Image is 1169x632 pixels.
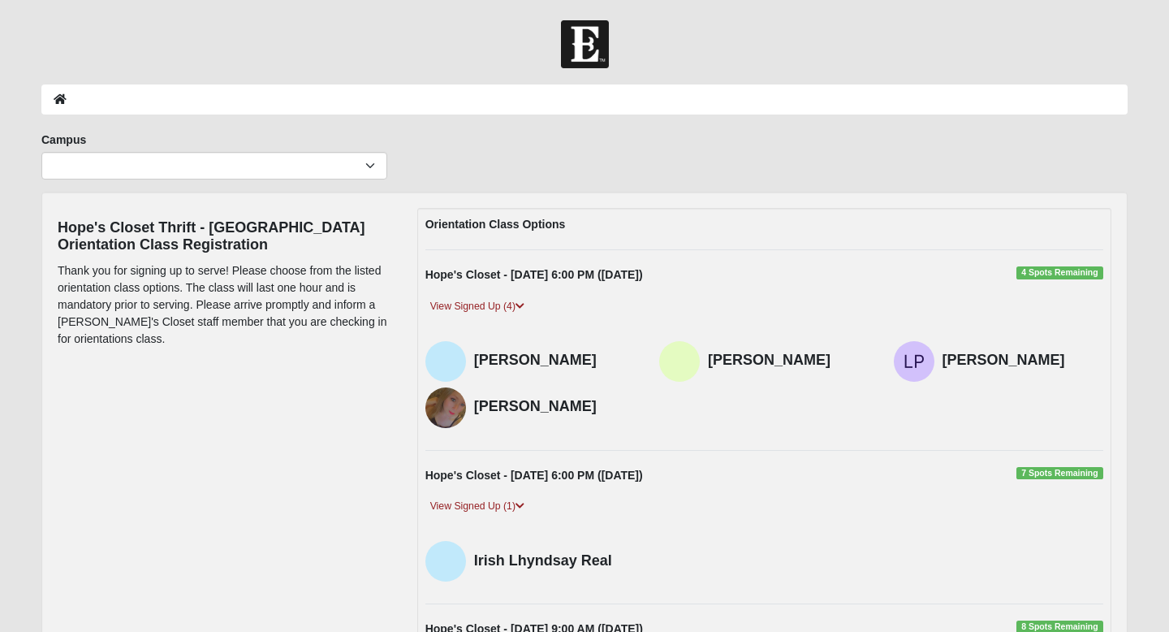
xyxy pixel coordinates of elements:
[425,298,529,315] a: View Signed Up (4)
[425,218,566,231] strong: Orientation Class Options
[474,552,635,570] h4: Irish Lhyndsay Real
[1016,266,1103,279] span: 4 Spots Remaining
[425,469,643,482] strong: Hope's Closet - [DATE] 6:00 PM ([DATE])
[425,541,466,582] img: Irish Lhyndsay Real
[894,341,934,382] img: Leah Proctor
[58,262,393,348] p: Thank you for signing up to serve! Please choose from the listed orientation class options. The c...
[474,352,635,370] h4: [PERSON_NAME]
[425,498,529,515] a: View Signed Up (1)
[659,341,700,382] img: Olivia Wilkins
[708,352,869,370] h4: [PERSON_NAME]
[943,352,1103,370] h4: [PERSON_NAME]
[425,268,643,281] strong: Hope's Closet - [DATE] 6:00 PM ([DATE])
[474,398,635,416] h4: [PERSON_NAME]
[561,20,609,68] img: Church of Eleven22 Logo
[425,341,466,382] img: Kaleb Quade
[41,132,86,148] label: Campus
[58,219,393,254] h4: Hope's Closet Thrift - [GEOGRAPHIC_DATA] Orientation Class Registration
[1016,467,1103,480] span: 7 Spots Remaining
[425,387,466,428] img: Lauren Cochran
